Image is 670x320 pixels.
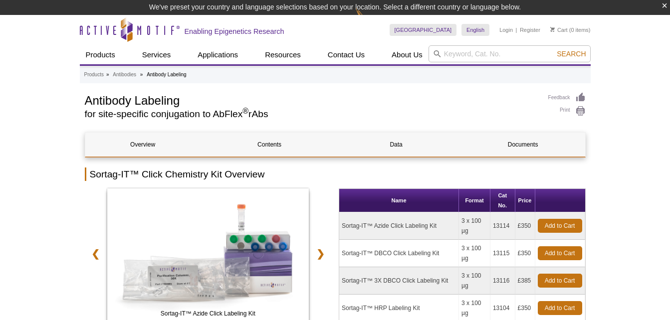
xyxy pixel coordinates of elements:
li: » [106,72,109,77]
h2: for site-specific conjugation to AbFlex rAbs [85,110,538,119]
h1: Antibody Labeling [85,92,538,107]
a: About Us [386,45,429,64]
span: Sortag-IT™ Azide Click Labeling Kit [109,309,307,319]
a: English [461,24,489,36]
th: Cat No. [490,189,515,212]
a: Antibodies [113,70,136,79]
td: 3 x 100 µg [459,240,490,267]
td: 3 x 100 µg [459,212,490,240]
a: Services [136,45,177,64]
a: Register [520,26,540,33]
td: 13116 [490,267,515,295]
a: Overview [85,133,201,157]
a: Login [499,26,513,33]
a: ❯ [310,242,331,265]
h2: Enabling Epigenetics Research [185,27,284,36]
a: Contact Us [322,45,371,64]
td: £350 [515,240,535,267]
button: Search [554,49,589,58]
a: Add to Cart [538,246,582,260]
a: [GEOGRAPHIC_DATA] [390,24,457,36]
sup: ® [242,107,248,115]
li: Antibody Labeling [147,72,187,77]
td: Sortag-IT™ 3X DBCO Click Labeling Kit [339,267,459,295]
td: Sortag-IT™ Azide Click Labeling Kit [339,212,459,240]
th: Name [339,189,459,212]
th: Format [459,189,490,212]
td: 3 x 100 µg [459,267,490,295]
a: Feedback [548,92,586,103]
a: Documents [465,133,581,157]
input: Keyword, Cat. No. [429,45,591,62]
a: Applications [192,45,244,64]
a: Add to Cart [538,219,582,233]
a: Data [339,133,454,157]
a: Cart [550,26,568,33]
a: Contents [212,133,327,157]
a: Resources [259,45,307,64]
li: | [516,24,517,36]
img: Change Here [356,7,382,31]
a: ❮ [85,242,106,265]
th: Price [515,189,535,212]
h2: Sortag-IT™ Click Chemistry Kit Overview [85,167,586,181]
td: 13114 [490,212,515,240]
img: Your Cart [550,27,555,32]
a: Print [548,106,586,117]
a: Add to Cart [538,274,582,288]
a: Products [84,70,104,79]
a: Add to Cart [538,301,582,315]
li: » [140,72,143,77]
td: £385 [515,267,535,295]
td: 13115 [490,240,515,267]
span: Search [557,50,586,58]
li: (0 items) [550,24,591,36]
td: Sortag-IT™ DBCO Click Labeling Kit [339,240,459,267]
a: Products [80,45,121,64]
td: £350 [515,212,535,240]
